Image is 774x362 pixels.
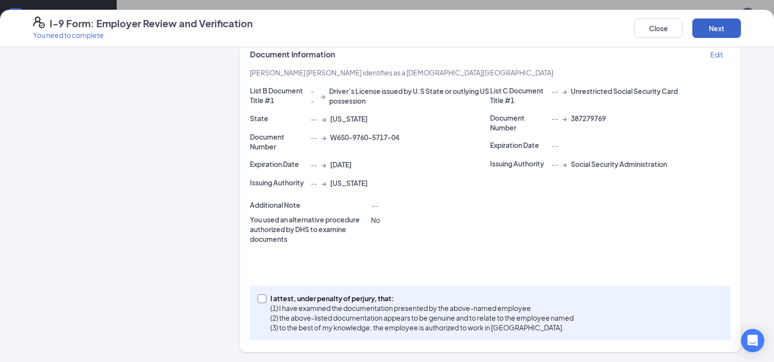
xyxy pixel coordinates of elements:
span: → [321,160,326,169]
p: List B Document Title #1 [250,86,307,105]
span: Document Information [250,50,335,59]
p: You used an alternative procedure authorized by DHS to examine documents [250,215,367,244]
span: Social Security Administration [571,159,667,169]
p: Document Number [490,113,547,132]
span: → [562,86,567,96]
span: → [562,113,567,123]
p: List C Document Title #1 [490,86,547,105]
p: Edit [710,50,723,59]
span: [US_STATE] [330,114,368,124]
p: Issuing Authority [490,159,547,168]
span: -- [311,86,316,106]
span: -- [551,141,558,150]
span: -- [311,114,317,124]
span: 387279769 [571,113,606,123]
h4: I-9 Form: Employer Review and Verification [50,17,253,30]
p: Expiration Date [250,159,307,169]
span: Unrestricted Social Security Card [571,86,678,96]
span: -- [311,160,317,169]
span: → [562,159,567,169]
span: → [321,178,326,188]
span: -- [311,132,317,142]
p: State [250,113,307,123]
button: Close [634,18,683,38]
p: Issuing Authority [250,178,307,187]
svg: FormI9EVerifyIcon [33,17,45,28]
span: -- [551,113,558,123]
span: W650-9760-5717-04 [330,132,399,142]
span: [DATE] [330,160,352,169]
span: [US_STATE] [330,178,368,188]
p: I attest, under penalty of perjury, that: [270,293,574,303]
span: → [321,132,326,142]
p: (3) to the best of my knowledge, the employee is authorized to work in [GEOGRAPHIC_DATA]. [270,323,574,332]
span: -- [551,86,558,96]
p: Additional Note [250,200,367,210]
button: Next [692,18,741,38]
span: No [371,216,380,224]
p: (1) I have examined the documentation presented by the above-named employee [270,303,574,313]
span: -- [311,178,317,188]
span: Driver’s License issued by U.S State or outlying US possession [329,86,491,106]
span: -- [551,159,558,169]
p: (2) the above-listed documentation appears to be genuine and to relate to the employee named [270,313,574,323]
span: -- [371,201,378,210]
span: [PERSON_NAME] [PERSON_NAME] identifies as a [DEMOGRAPHIC_DATA][GEOGRAPHIC_DATA] [250,68,553,77]
span: → [320,91,325,101]
p: Document Number [250,132,307,151]
p: You need to complete [33,30,253,40]
div: Open Intercom Messenger [741,329,764,352]
p: Expiration Date [490,140,547,150]
span: → [321,114,326,124]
